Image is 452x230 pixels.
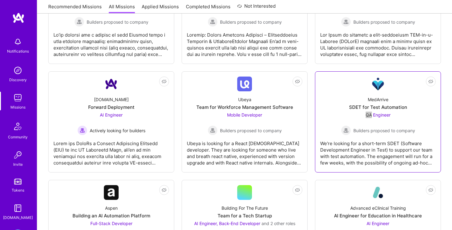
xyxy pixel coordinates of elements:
img: Company Logo [104,77,119,91]
img: Builders proposed to company [208,125,218,135]
div: Invite [13,161,23,168]
div: SDET for Test Automation [349,104,407,110]
img: Builders proposed to company [341,17,351,27]
img: bell [12,36,24,48]
div: Loremip: Dolors Ametcons Adipisci – Elitseddoeius Temporin & UtlaboreEtdolor Magnaali En’ad m ven... [187,27,302,57]
div: Team for a Tech Startup [218,212,272,219]
div: Missions [10,104,26,110]
div: Building an AI Automation Platform [73,212,150,219]
span: Builders proposed to company [87,19,148,25]
div: Team for Workforce Management Software [196,104,293,110]
a: Not Interested [237,2,276,14]
div: Lor Ipsum do sitametc a elit-seddoeiusm TEM-in-u-Laboree (DOLorE) magnaali enim a minimv quisn ex... [320,27,436,57]
span: AI Engineer [367,221,389,226]
img: Company Logo [237,77,252,91]
div: Ubeya [238,96,251,103]
a: Applied Missions [142,3,179,14]
img: teamwork [12,92,24,104]
img: logo [12,12,25,23]
img: Actively looking for builders [77,125,87,135]
img: Builders proposed to company [74,17,84,27]
div: [DOMAIN_NAME] [94,96,129,103]
span: Builders proposed to company [353,127,415,134]
a: Completed Missions [186,3,230,14]
img: guide book [12,202,24,214]
div: Advanced eClinical Training [350,205,406,211]
div: Forward Deployment [88,104,135,110]
div: Community [8,134,28,140]
img: Company Logo [104,185,119,200]
img: Community [10,119,25,134]
div: Lorem ips DoloRs a Consect Adipiscing Elitsedd (EIU) te inc UT Laboreetd Magn, ali’en ad min veni... [53,135,169,166]
div: Ubeya is looking for a React [DEMOGRAPHIC_DATA] developer. They are looking for someone who live ... [187,135,302,166]
div: Lo’ip dolorsi ame c adipisc el sedd Eiusmod tempo i utla etdolore magnaaliq: enimadminimv quisn, ... [53,27,169,57]
span: Actively looking for builders [90,127,145,134]
img: Builders proposed to company [208,17,218,27]
span: Mobile Developer [227,112,262,117]
span: and 2 other roles [261,221,295,226]
img: tokens [14,179,22,184]
span: QA Engineer [366,112,391,117]
i: icon EyeClosed [428,188,433,192]
div: Tokens [12,187,24,193]
div: Building For The Future [222,205,268,211]
a: Company Logo[DOMAIN_NAME]Forward DeploymentAI Engineer Actively looking for buildersActively look... [53,77,169,167]
i: icon EyeClosed [162,188,167,192]
div: [DOMAIN_NAME] [3,214,33,221]
img: Builders proposed to company [341,125,351,135]
div: MedArrive [368,96,388,103]
div: We’re looking for a short-term SDET (Software Development Engineer in Test) to support our team w... [320,135,436,166]
a: Company LogoUbeyaTeam for Workforce Management SoftwareMobile Developer Builders proposed to comp... [187,77,302,167]
span: Builders proposed to company [220,127,282,134]
img: Invite [12,149,24,161]
span: AI Engineer, Back-End Developer [194,221,260,226]
a: All Missions [109,3,135,14]
span: Builders proposed to company [353,19,415,25]
div: Discovery [9,77,27,83]
img: Company Logo [371,185,385,200]
img: Company Logo [371,77,385,91]
a: Recommended Missions [48,3,102,14]
i: icon EyeClosed [295,188,300,192]
i: icon EyeClosed [428,79,433,84]
i: icon EyeClosed [162,79,167,84]
div: Notifications [7,48,29,54]
div: Aspen [105,205,118,211]
span: Builders proposed to company [220,19,282,25]
i: icon EyeClosed [295,79,300,84]
span: AI Engineer [100,112,123,117]
div: AI Engineer for Education in Healthcare [334,212,422,219]
img: discovery [12,64,24,77]
span: Full-Stack Developer [90,221,132,226]
a: Company LogoMedArriveSDET for Test AutomationQA Engineer Builders proposed to companyBuilders pro... [320,77,436,167]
